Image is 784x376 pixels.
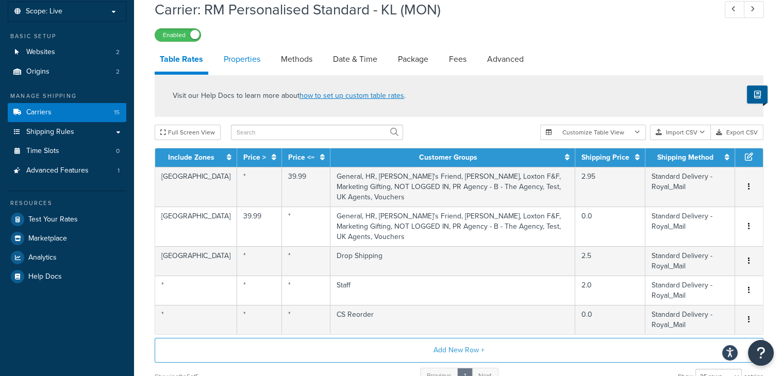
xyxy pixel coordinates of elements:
[155,338,763,363] button: Add New Row +
[419,152,477,163] a: Customer Groups
[8,267,126,286] a: Help Docs
[8,161,126,180] li: Advanced Features
[444,47,472,72] a: Fees
[288,152,314,163] a: Price <=
[155,47,208,75] a: Table Rates
[575,246,645,276] td: 2.5
[645,207,735,246] td: Standard Delivery - Royal_Mail
[231,125,403,140] input: Search
[28,234,67,243] span: Marketplace
[330,167,575,207] td: General, HR, [PERSON_NAME]'s Friend, [PERSON_NAME], Loxton F&F, Marketing Gifting, NOT LOGGED IN,...
[26,7,62,16] span: Scope: Live
[8,142,126,161] a: Time Slots0
[575,207,645,246] td: 0.0
[540,125,646,140] button: Customize Table View
[8,103,126,122] a: Carriers15
[26,166,89,175] span: Advanced Features
[26,128,74,136] span: Shipping Rules
[645,276,735,305] td: Standard Delivery - Royal_Mail
[575,167,645,207] td: 2.95
[114,108,120,117] span: 15
[8,161,126,180] a: Advanced Features1
[155,29,201,41] label: Enabled
[118,166,120,175] span: 1
[581,152,629,163] a: Shipping Price
[8,43,126,62] li: Websites
[8,62,126,81] li: Origins
[26,67,49,76] span: Origins
[8,199,126,208] div: Resources
[116,48,120,57] span: 2
[28,253,57,262] span: Analytics
[328,47,382,72] a: Date & Time
[173,90,406,101] p: Visit our Help Docs to learn more about .
[657,152,713,163] a: Shipping Method
[330,207,575,246] td: General, HR, [PERSON_NAME]'s Friend, [PERSON_NAME], Loxton F&F, Marketing Gifting, NOT LOGGED IN,...
[8,43,126,62] a: Websites2
[116,147,120,156] span: 0
[330,276,575,305] td: Staff
[645,305,735,334] td: Standard Delivery - Royal_Mail
[155,207,237,246] td: [GEOGRAPHIC_DATA]
[330,246,575,276] td: Drop Shipping
[155,167,237,207] td: [GEOGRAPHIC_DATA]
[711,125,763,140] button: Export CSV
[282,167,330,207] td: 39.99
[482,47,529,72] a: Advanced
[8,210,126,229] a: Test Your Rates
[575,305,645,334] td: 0.0
[645,246,735,276] td: Standard Delivery - Royal_Mail
[116,67,120,76] span: 2
[748,340,774,366] button: Open Resource Center
[155,125,221,140] button: Full Screen View
[330,305,575,334] td: CS Reorder
[28,272,62,281] span: Help Docs
[26,48,55,57] span: Websites
[8,92,126,100] div: Manage Shipping
[747,86,768,104] button: Show Help Docs
[28,215,78,224] span: Test Your Rates
[168,152,214,163] a: Include Zones
[8,62,126,81] a: Origins2
[276,47,318,72] a: Methods
[8,123,126,142] a: Shipping Rules
[155,246,237,276] td: [GEOGRAPHIC_DATA]
[26,108,52,117] span: Carriers
[243,152,266,163] a: Price >
[744,1,764,18] a: Next Record
[237,207,282,246] td: 39.99
[575,276,645,305] td: 2.0
[8,142,126,161] li: Time Slots
[393,47,433,72] a: Package
[219,47,265,72] a: Properties
[299,90,404,101] a: how to set up custom table rates
[650,125,711,140] button: Import CSV
[8,103,126,122] li: Carriers
[26,147,59,156] span: Time Slots
[645,167,735,207] td: Standard Delivery - Royal_Mail
[8,248,126,267] a: Analytics
[8,229,126,248] a: Marketplace
[8,32,126,41] div: Basic Setup
[725,1,745,18] a: Previous Record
